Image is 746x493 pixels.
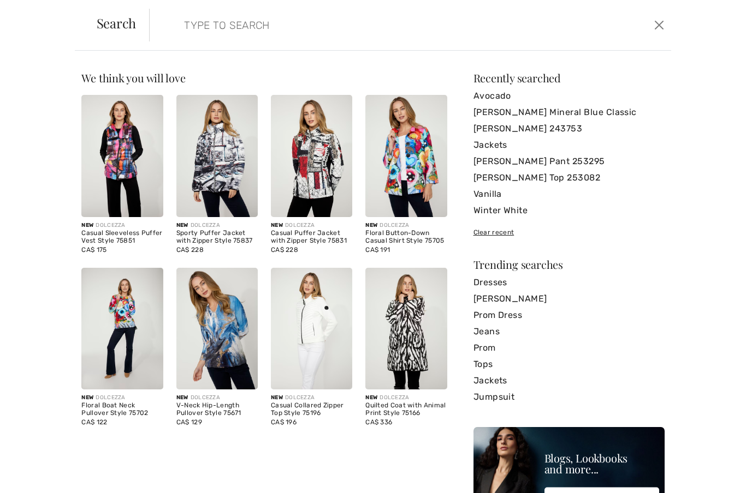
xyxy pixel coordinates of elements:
span: New [271,394,283,401]
div: Recently searched [473,73,665,83]
a: Tops [473,356,665,372]
div: Casual Puffer Jacket with Zipper Style 75831 [271,230,352,245]
span: CA$ 191 [365,246,390,254]
span: New [271,222,283,229]
a: Prom [473,340,665,356]
span: CA$ 129 [176,418,202,426]
a: Jumpsuit [473,389,665,405]
a: Jackets [473,137,665,153]
span: CA$ 228 [176,246,204,254]
span: Search [97,16,137,29]
div: DOLCEZZA [365,221,447,230]
div: Sporty Puffer Jacket with Zipper Style 75837 [176,230,258,245]
span: New [176,394,188,401]
img: Quilted Coat with Animal Print Style 75166. As sample [365,268,447,390]
button: Close [651,16,667,34]
span: New [365,222,377,229]
div: DOLCEZZA [81,221,163,230]
img: Casual Sleeveless Puffer Vest Style 75851. As sample [81,95,163,217]
div: DOLCEZZA [176,221,258,230]
a: [PERSON_NAME] Mineral Blue Classic [473,104,665,121]
span: CA$ 336 [365,418,392,426]
a: Jackets [473,372,665,389]
a: Vanilla [473,186,665,202]
img: Floral Boat Neck Pullover Style 75702. As sample [81,268,163,390]
a: [PERSON_NAME] 243753 [473,121,665,137]
span: New [176,222,188,229]
a: [PERSON_NAME] Top 253082 [473,170,665,186]
div: Trending searches [473,259,665,270]
div: Floral Boat Neck Pullover Style 75702 [81,402,163,417]
div: V-Neck Hip-Length Pullover Style 75671 [176,402,258,417]
a: Jeans [473,323,665,340]
span: New [81,394,93,401]
div: Floral Button-Down Casual Shirt Style 75705 [365,230,447,245]
div: Quilted Coat with Animal Print Style 75166 [365,402,447,417]
div: DOLCEZZA [365,394,447,402]
a: [PERSON_NAME] Pant 253295 [473,153,665,170]
div: Casual Collared Zipper Top Style 75196 [271,402,352,417]
a: Prom Dress [473,307,665,323]
a: [PERSON_NAME] [473,291,665,307]
img: Casual Collared Zipper Top Style 75196. Off-white [271,268,352,390]
a: Dresses [473,274,665,291]
div: DOLCEZZA [176,394,258,402]
span: CA$ 228 [271,246,298,254]
div: DOLCEZZA [271,221,352,230]
div: Casual Sleeveless Puffer Vest Style 75851 [81,230,163,245]
span: CA$ 122 [81,418,107,426]
span: New [81,222,93,229]
div: Blogs, Lookbooks and more... [544,453,659,474]
span: CA$ 175 [81,246,106,254]
a: Avocado [473,88,665,104]
div: DOLCEZZA [81,394,163,402]
img: V-Neck Hip-Length Pullover Style 75671. As sample [176,268,258,390]
span: CA$ 196 [271,418,297,426]
div: Clear recent [473,227,665,237]
span: We think you will love [81,70,185,85]
img: Floral Button-Down Casual Shirt Style 75705. As sample [365,95,447,217]
img: Casual Puffer Jacket with Zipper Style 75831. As sample [271,95,352,217]
div: DOLCEZZA [271,394,352,402]
a: Winter White [473,202,665,219]
span: New [365,394,377,401]
input: TYPE TO SEARCH [176,9,532,41]
img: Sporty Puffer Jacket with Zipper Style 75837. As sample [176,95,258,217]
